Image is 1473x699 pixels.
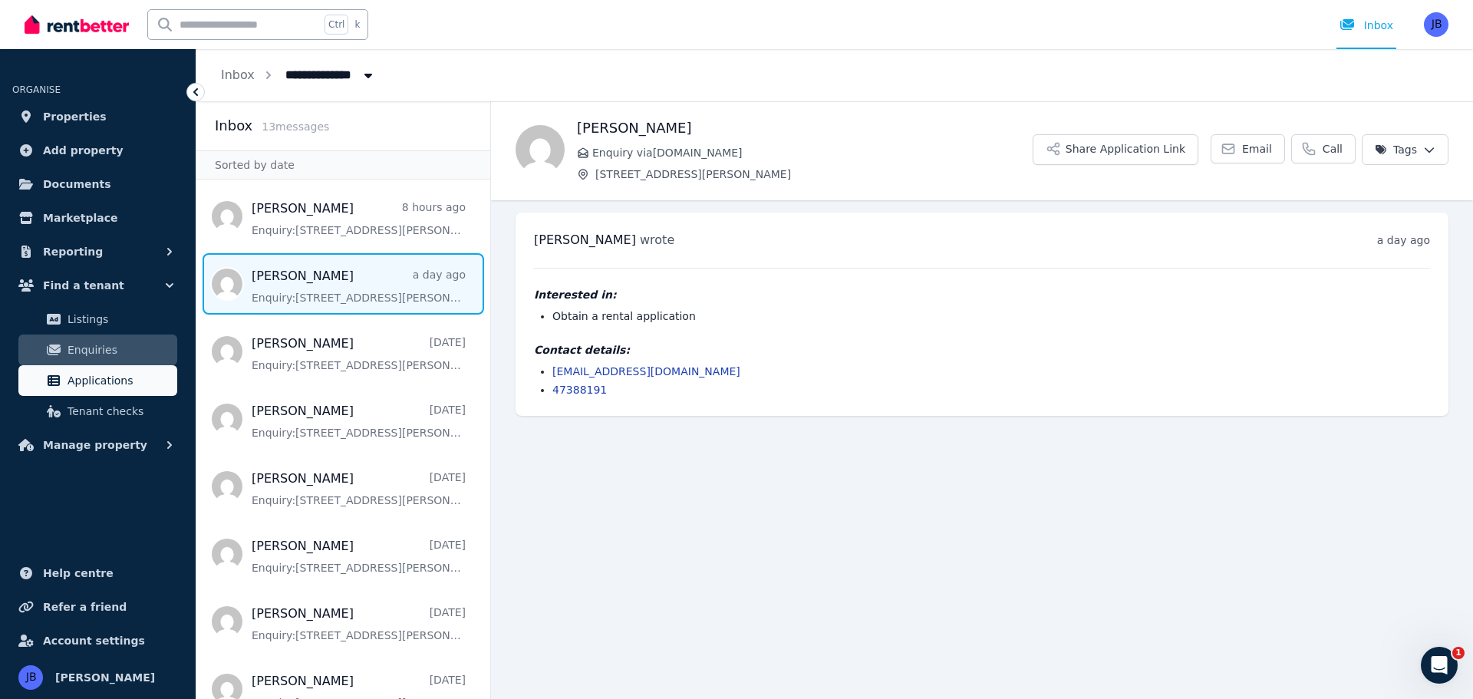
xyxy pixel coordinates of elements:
[12,169,183,199] a: Documents
[18,665,43,690] img: JACQUELINE BARRY
[18,335,177,365] a: Enquiries
[592,145,1033,160] span: Enquiry via [DOMAIN_NAME]
[1340,18,1393,33] div: Inbox
[262,120,329,133] span: 13 message s
[1291,134,1356,163] a: Call
[534,287,1430,302] h4: Interested in:
[43,631,145,650] span: Account settings
[18,396,177,427] a: Tenant checks
[12,135,183,166] a: Add property
[12,270,183,301] button: Find a tenant
[577,117,1033,139] h1: [PERSON_NAME]
[12,84,61,95] span: ORGANISE
[552,365,740,378] a: [EMAIL_ADDRESS][DOMAIN_NAME]
[1424,12,1448,37] img: JACQUELINE BARRY
[1452,647,1465,659] span: 1
[1033,134,1198,165] button: Share Application Link
[12,558,183,589] a: Help centre
[534,232,636,247] span: [PERSON_NAME]
[12,203,183,233] a: Marketplace
[196,49,400,101] nav: Breadcrumb
[43,175,111,193] span: Documents
[1377,234,1430,246] time: a day ago
[325,15,348,35] span: Ctrl
[12,101,183,132] a: Properties
[1362,134,1448,165] button: Tags
[221,68,255,82] a: Inbox
[43,141,124,160] span: Add property
[552,308,1430,324] li: Obtain a rental application
[68,371,171,390] span: Applications
[1242,141,1272,157] span: Email
[252,335,466,373] a: [PERSON_NAME][DATE]Enquiry:[STREET_ADDRESS][PERSON_NAME].
[12,625,183,656] a: Account settings
[12,236,183,267] button: Reporting
[516,125,565,174] img: Amy
[43,276,124,295] span: Find a tenant
[252,402,466,440] a: [PERSON_NAME][DATE]Enquiry:[STREET_ADDRESS][PERSON_NAME].
[1375,142,1417,157] span: Tags
[595,167,1033,182] span: [STREET_ADDRESS][PERSON_NAME]
[43,107,107,126] span: Properties
[1211,134,1285,163] a: Email
[252,605,466,643] a: [PERSON_NAME][DATE]Enquiry:[STREET_ADDRESS][PERSON_NAME].
[43,242,103,261] span: Reporting
[68,310,171,328] span: Listings
[252,537,466,575] a: [PERSON_NAME][DATE]Enquiry:[STREET_ADDRESS][PERSON_NAME].
[43,436,147,454] span: Manage property
[1421,647,1458,684] iframe: Intercom live chat
[55,668,155,687] span: [PERSON_NAME]
[43,564,114,582] span: Help centre
[534,342,1430,358] h4: Contact details:
[43,598,127,616] span: Refer a friend
[18,304,177,335] a: Listings
[252,470,466,508] a: [PERSON_NAME][DATE]Enquiry:[STREET_ADDRESS][PERSON_NAME].
[25,13,129,36] img: RentBetter
[12,592,183,622] a: Refer a friend
[196,150,490,180] div: Sorted by date
[18,365,177,396] a: Applications
[354,18,360,31] span: k
[12,430,183,460] button: Manage property
[68,402,171,420] span: Tenant checks
[215,115,252,137] h2: Inbox
[552,384,607,396] a: 47388191
[252,199,466,238] a: [PERSON_NAME]8 hours agoEnquiry:[STREET_ADDRESS][PERSON_NAME].
[252,267,466,305] a: [PERSON_NAME]a day agoEnquiry:[STREET_ADDRESS][PERSON_NAME].
[43,209,117,227] span: Marketplace
[68,341,171,359] span: Enquiries
[640,232,674,247] span: wrote
[1323,141,1343,157] span: Call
